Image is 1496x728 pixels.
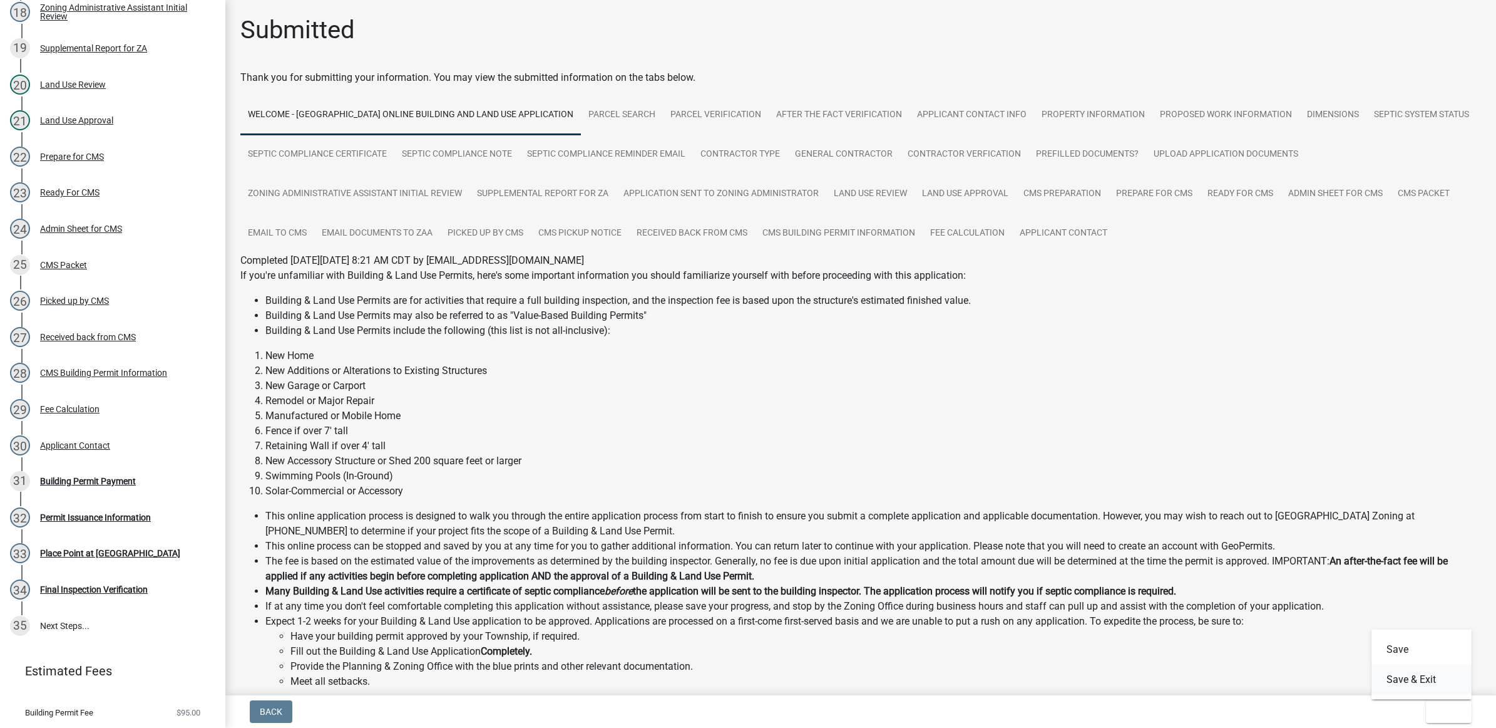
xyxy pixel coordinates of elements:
[1016,174,1109,214] a: CMS Preparation
[10,543,30,563] div: 33
[10,75,30,95] div: 20
[633,585,1176,597] strong: the application will be sent to the building inspector. The application process will notify you i...
[581,95,663,135] a: Parcel search
[1109,174,1200,214] a: Prepare for CMS
[40,296,109,305] div: Picked up by CMS
[394,135,520,175] a: Septic Compliance Note
[755,214,923,254] a: CMS Building Permit Information
[265,454,1481,469] li: New Accessory Structure or Shed 200 square feet or larger
[1371,630,1472,700] div: Exit
[10,471,30,491] div: 31
[290,629,1481,644] li: Have your building permit approved by your Township, if required.
[10,616,30,636] div: 35
[1200,174,1281,214] a: Ready For CMS
[10,110,30,130] div: 21
[265,439,1481,454] li: Retaining Wall if over 4' tall
[909,95,1034,135] a: Applicant Contact Info
[265,554,1481,584] li: The fee is based on the estimated value of the improvements as determined by the building inspect...
[265,484,1481,499] li: Solar-Commercial or Accessory
[265,599,1481,614] li: If at any time you don't feel comfortable completing this application without assistance, please ...
[1146,135,1306,175] a: Upload Application Documents
[260,707,282,717] span: Back
[40,333,136,341] div: Received back from CMS
[900,135,1028,175] a: Contractor Verfication
[10,435,30,455] div: 30
[40,3,205,21] div: Zoning Administrative Assistant Initial Review
[10,363,30,383] div: 28
[265,509,1481,539] li: This online application process is designed to walk you through the entire application process fr...
[240,254,584,266] span: Completed [DATE][DATE] 8:21 AM CDT by [EMAIL_ADDRESS][DOMAIN_NAME]
[40,513,151,522] div: Permit Issuance Information
[40,116,113,125] div: Land Use Approval
[290,689,1481,704] li: Apply for a new address and driveway access, if necessary.
[605,585,633,597] strong: before
[440,214,531,254] a: Picked up by CMS
[265,378,1481,393] li: New Garage or Carport
[10,219,30,239] div: 24
[693,135,787,175] a: Contractor Type
[40,441,110,450] div: Applicant Contact
[250,700,292,723] button: Back
[240,70,1481,85] div: Thank you for submitting your information. You may view the submitted information on the tabs below.
[1028,135,1146,175] a: Prefilled Documents?
[10,291,30,311] div: 26
[663,95,769,135] a: Parcel Verification
[265,363,1481,378] li: New Additions or Alterations to Existing Structures
[923,214,1012,254] a: Fee Calculation
[265,539,1481,554] li: This online process can be stopped and saved by you at any time for you to gather additional info...
[265,348,1481,363] li: New Home
[265,393,1481,408] li: Remodel or Major Repair
[531,214,629,254] a: CMS Pickup Notice
[240,214,314,254] a: Email to CMS
[265,293,1481,308] li: Building & Land Use Permits are for activities that require a full building inspection, and the i...
[314,214,440,254] a: Email Documents to ZAA
[1299,95,1366,135] a: Dimensions
[265,323,1481,338] li: Building & Land Use Permits include the following (this list is not all-inclusive):
[10,327,30,347] div: 27
[10,658,205,684] a: Estimated Fees
[265,408,1481,424] li: Manufactured or Mobile Home
[1371,635,1472,665] button: Save
[1281,174,1390,214] a: Admin Sheet for CMS
[616,174,826,214] a: Application Sent To Zoning Administrator
[40,549,180,558] div: Place Point at [GEOGRAPHIC_DATA]
[265,308,1481,323] li: Building & Land Use Permits may also be referred to as "Value-Based Building Permits"
[240,268,1481,283] p: If you're unfamiliar with Building & Land Use Permits, here's some important information you shou...
[469,174,616,214] a: Supplemental Report for ZA
[629,214,755,254] a: Received back from CMS
[290,659,1481,674] li: Provide the Planning & Zoning Office with the blue prints and other relevant documentation.
[10,182,30,202] div: 23
[240,95,581,135] a: Welcome - [GEOGRAPHIC_DATA] Online Building and Land Use Application
[1012,214,1115,254] a: Applicant Contact
[40,477,136,486] div: Building Permit Payment
[1366,95,1477,135] a: Septic System Status
[240,174,469,214] a: Zoning Administrative Assistant Initial Review
[10,399,30,419] div: 29
[40,152,104,161] div: Prepare for CMS
[40,405,100,413] div: Fee Calculation
[40,44,147,53] div: Supplemental Report for ZA
[481,645,532,657] strong: Completely.
[290,644,1481,659] li: Fill out the Building & Land Use Application
[240,15,355,45] h1: Submitted
[40,224,122,233] div: Admin Sheet for CMS
[40,80,106,89] div: Land Use Review
[40,585,148,594] div: Final Inspection Verification
[10,2,30,22] div: 18
[40,188,100,197] div: Ready For CMS
[915,174,1016,214] a: Land Use Approval
[10,580,30,600] div: 34
[10,507,30,528] div: 32
[240,135,394,175] a: Septic Compliance Certificate
[265,469,1481,484] li: Swimming Pools (In-Ground)
[10,255,30,275] div: 25
[40,368,167,377] div: CMS Building Permit Information
[25,709,93,717] span: Building Permit Fee
[826,174,915,214] a: Land Use Review
[177,709,200,717] span: $95.00
[265,585,605,597] strong: Many Building & Land Use activities require a certificate of septic compliance
[1152,95,1299,135] a: Proposed Work Information
[265,424,1481,439] li: Fence if over 7' tall
[1034,95,1152,135] a: Property Information
[787,135,900,175] a: General contractor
